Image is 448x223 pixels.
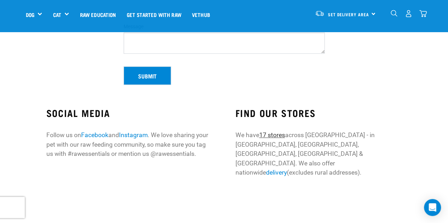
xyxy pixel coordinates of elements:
a: Cat [53,11,61,19]
a: Raw Education [74,0,121,29]
span: Set Delivery Area [328,13,369,16]
a: Dog [26,11,34,19]
a: delivery [266,169,287,176]
img: van-moving.png [315,10,324,17]
a: Facebook [81,131,108,139]
p: Follow us on and . We love sharing your pet with our raw feeding community, so make sure you tag ... [46,130,213,158]
button: Submit [124,66,171,85]
img: user.png [405,10,412,17]
div: Open Intercom Messenger [424,199,441,216]
a: 17 stores [259,131,285,139]
p: We have across [GEOGRAPHIC_DATA] - in [GEOGRAPHIC_DATA], [GEOGRAPHIC_DATA], [GEOGRAPHIC_DATA], [G... [236,130,402,177]
a: Vethub [187,0,215,29]
h3: SOCIAL MEDIA [46,107,213,118]
a: Instagram [119,131,148,139]
img: home-icon@2x.png [419,10,427,17]
h3: FIND OUR STORES [236,107,402,118]
img: home-icon-1@2x.png [391,10,397,17]
a: Get started with Raw [121,0,187,29]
